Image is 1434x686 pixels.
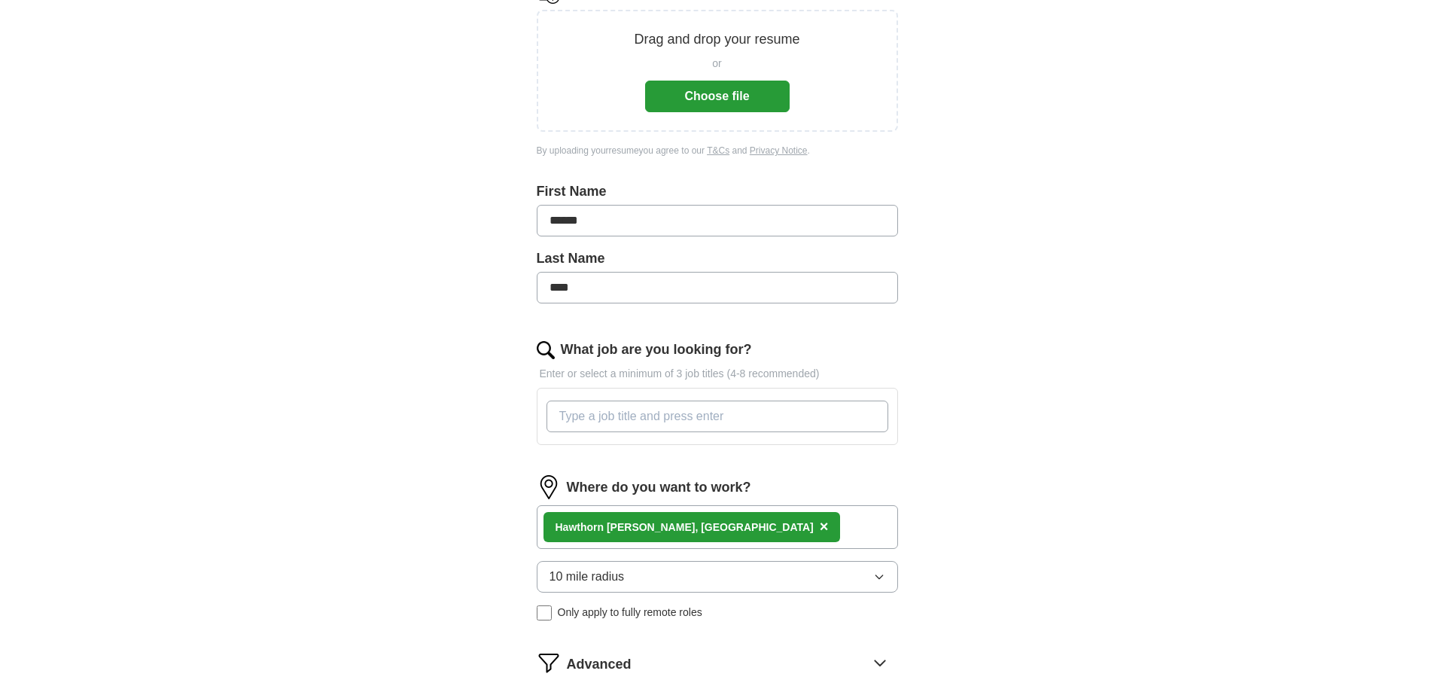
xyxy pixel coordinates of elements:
[556,521,696,533] strong: Hawthorn [PERSON_NAME]
[537,475,561,499] img: location.png
[556,520,814,535] div: , [GEOGRAPHIC_DATA]
[537,181,898,202] label: First Name
[537,561,898,593] button: 10 mile radius
[537,651,561,675] img: filter
[820,518,829,535] span: ×
[537,144,898,157] div: By uploading your resume you agree to our and .
[707,145,729,156] a: T&Cs
[537,605,552,620] input: Only apply to fully remote roles
[567,654,632,675] span: Advanced
[750,145,808,156] a: Privacy Notice
[547,401,888,432] input: Type a job title and press enter
[558,605,702,620] span: Only apply to fully remote roles
[550,568,625,586] span: 10 mile radius
[537,366,898,382] p: Enter or select a minimum of 3 job titles (4-8 recommended)
[537,341,555,359] img: search.png
[634,29,799,50] p: Drag and drop your resume
[645,81,790,112] button: Choose file
[567,477,751,498] label: Where do you want to work?
[537,248,898,269] label: Last Name
[561,340,752,360] label: What job are you looking for?
[712,56,721,72] span: or
[820,516,829,538] button: ×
